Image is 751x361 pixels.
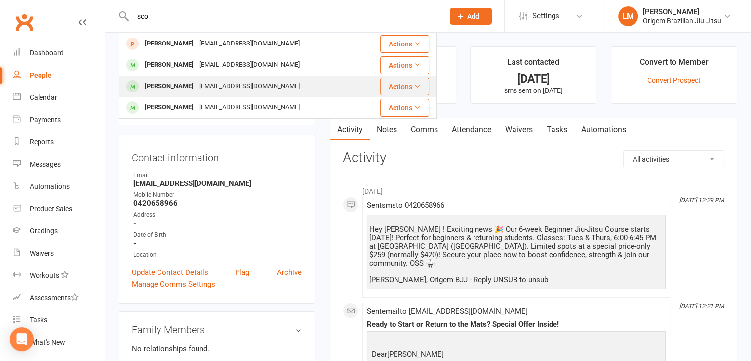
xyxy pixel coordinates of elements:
[679,197,724,204] i: [DATE] 12:29 PM
[13,153,104,176] a: Messages
[30,182,70,190] div: Automations
[679,303,724,310] i: [DATE] 12:21 PM
[367,201,444,210] span: Sent sms to 0420658966
[380,99,429,117] button: Actions
[643,16,721,25] div: Origem Brazilian Jiu-Jitsu
[445,118,498,141] a: Attendance
[13,309,104,331] a: Tasks
[197,79,303,93] div: [EMAIL_ADDRESS][DOMAIN_NAME]
[380,35,429,53] button: Actions
[467,12,479,20] span: Add
[30,138,54,146] div: Reports
[30,160,61,168] div: Messages
[532,5,559,27] span: Settings
[13,331,104,354] a: What's New
[30,93,57,101] div: Calendar
[30,338,65,346] div: What's New
[343,150,724,166] h3: Activity
[133,239,302,248] strong: -
[13,176,104,198] a: Automations
[450,8,492,25] button: Add
[132,267,208,278] a: Update Contact Details
[643,7,721,16] div: [PERSON_NAME]
[12,10,37,35] a: Clubworx
[13,42,104,64] a: Dashboard
[369,217,663,284] div: Hey [PERSON_NAME] ! Exciting news 🎉 Our 6-week Beginner Jiu-Jitsu Course starts [DATE]! Perfect f...
[640,56,709,74] div: Convert to Member
[372,350,387,359] span: Dear
[197,37,303,51] div: [EMAIL_ADDRESS][DOMAIN_NAME]
[30,316,47,324] div: Tasks
[133,199,302,208] strong: 0420658966
[330,118,370,141] a: Activity
[507,56,559,74] div: Last contacted
[13,109,104,131] a: Payments
[133,171,302,180] div: Email
[370,118,404,141] a: Notes
[142,100,197,115] div: [PERSON_NAME]
[133,179,302,188] strong: [EMAIL_ADDRESS][DOMAIN_NAME]
[133,190,302,200] div: Mobile Number
[404,118,445,141] a: Comms
[618,6,638,26] div: LM
[30,205,72,213] div: Product Sales
[133,230,302,240] div: Date of Birth
[13,198,104,220] a: Product Sales
[479,87,587,94] p: sms sent on [DATE]
[13,287,104,309] a: Assessments
[343,181,724,197] li: [DATE]
[30,71,52,79] div: People
[30,294,79,302] div: Assessments
[380,78,429,95] button: Actions
[30,271,59,279] div: Workouts
[540,118,574,141] a: Tasks
[133,210,302,220] div: Address
[30,49,64,57] div: Dashboard
[574,118,633,141] a: Automations
[197,58,303,72] div: [EMAIL_ADDRESS][DOMAIN_NAME]
[130,9,437,23] input: Search...
[13,265,104,287] a: Workouts
[367,320,666,329] div: Ready to Start or Return to the Mats? Special Offer Inside!
[132,278,215,290] a: Manage Comms Settings
[13,87,104,109] a: Calendar
[479,74,587,84] div: [DATE]
[132,148,302,163] h3: Contact information
[13,131,104,153] a: Reports
[132,324,302,335] h3: Family Members
[132,343,302,355] p: No relationships found.
[142,58,197,72] div: [PERSON_NAME]
[30,227,58,235] div: Gradings
[142,79,197,93] div: [PERSON_NAME]
[142,37,197,51] div: [PERSON_NAME]
[367,307,528,316] span: Sent email to [EMAIL_ADDRESS][DOMAIN_NAME]
[13,242,104,265] a: Waivers
[10,327,34,351] div: Open Intercom Messenger
[277,267,302,278] a: Archive
[380,56,429,74] button: Actions
[13,220,104,242] a: Gradings
[647,76,701,84] a: Convert Prospect
[133,250,302,260] div: Location
[13,64,104,87] a: People
[30,249,54,257] div: Waivers
[197,100,303,115] div: [EMAIL_ADDRESS][DOMAIN_NAME]
[236,267,249,278] a: Flag
[30,116,61,124] div: Payments
[498,118,540,141] a: Waivers
[133,219,302,228] strong: -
